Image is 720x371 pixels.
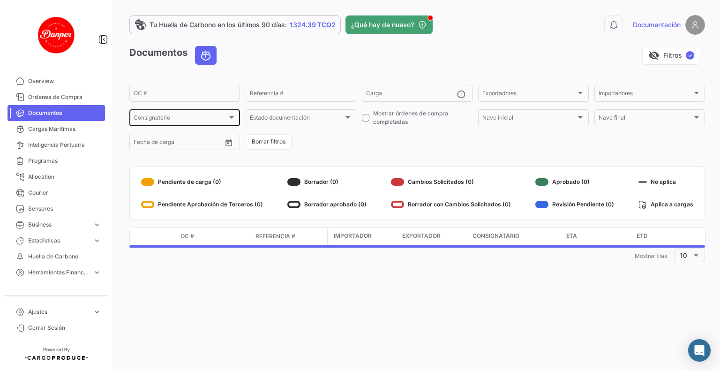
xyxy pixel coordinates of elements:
button: Ocean [195,46,216,64]
span: Huella de Carbono [28,252,101,261]
span: Nave inicial [482,116,576,122]
span: Estado documentación [250,116,344,122]
span: Importador [334,232,372,240]
a: Cargas Marítimas [7,121,105,137]
div: No aplica [638,174,693,189]
span: Programas [28,157,101,165]
datatable-header-cell: ETA [562,228,633,245]
span: Allocation [28,173,101,181]
span: Importadores [599,91,692,98]
span: Referencia # [255,232,295,241]
datatable-header-cell: ETD [633,228,703,245]
span: Consignatario [472,232,519,240]
div: Abrir Intercom Messenger [688,339,711,362]
span: Herramientas Financieras [28,268,89,277]
div: Revisión Pendiente (0) [535,197,614,212]
a: Inteligencia Portuaria [7,137,105,153]
span: 1324.39 TCO2 [290,20,336,30]
span: Nave final [599,116,692,122]
span: Documentos [28,109,101,117]
button: ¿Qué hay de nuevo? [345,15,433,34]
span: OC # [180,232,194,241]
span: expand_more [93,308,101,316]
span: Ajustes [28,308,89,316]
span: ¿Qué hay de nuevo? [351,20,414,30]
span: Cargas Marítimas [28,125,101,133]
span: ETD [637,232,648,240]
span: Exportadores [482,91,576,98]
a: Overview [7,73,105,89]
datatable-header-cell: Referencia # [252,228,327,244]
a: Tu Huella de Carbono en los últimos 90 días:1324.39 TCO2 [129,15,341,34]
datatable-header-cell: Importador [328,228,398,245]
span: Inteligencia Portuaria [28,141,101,149]
div: Borrador (0) [287,174,367,189]
span: Courier [28,189,101,197]
div: Aprobado (0) [535,174,614,189]
span: expand_more [93,236,101,245]
span: Overview [28,77,101,85]
span: Estadísticas [28,236,89,245]
button: visibility_offFiltros✓ [642,46,700,65]
div: Aplica a cargas [638,197,693,212]
a: Allocation [7,169,105,185]
img: danper-logo.png [33,11,80,58]
span: Exportador [402,232,441,240]
span: Cerrar Sesión [28,324,101,332]
div: Pendiente de carga (0) [141,174,263,189]
a: Programas [7,153,105,169]
span: Mostrar órdenes de compra completadas [373,109,472,126]
a: Huella de Carbono [7,249,105,265]
datatable-header-cell: Exportador [398,228,469,245]
h3: Documentos [129,46,219,65]
a: Courier [7,185,105,201]
datatable-header-cell: OC # [177,228,252,244]
span: expand_more [93,220,101,229]
span: Mostrar filas [635,252,667,259]
datatable-header-cell: Modo de Transporte [149,233,177,240]
div: Borrador aprobado (0) [287,197,367,212]
img: placeholder-user.png [685,15,705,35]
input: Hasta [157,140,199,147]
span: Business [28,220,89,229]
div: Borrador con Cambios Solicitados (0) [391,197,511,212]
span: expand_more [93,268,101,277]
span: ETA [566,232,577,240]
span: visibility_off [648,50,660,61]
button: Borrar filtros [246,134,292,150]
span: Documentación [633,20,681,30]
span: Sensores [28,204,101,213]
div: Cambios Solicitados (0) [391,174,511,189]
datatable-header-cell: Consignatario [469,228,562,245]
span: ✓ [686,51,694,60]
span: 10 [680,251,687,259]
span: Consignatario [134,116,227,122]
button: Open calendar [222,136,236,150]
input: Desde [134,140,150,147]
span: Órdenes de Compra [28,93,101,101]
a: Sensores [7,201,105,217]
a: Órdenes de Compra [7,89,105,105]
span: Tu Huella de Carbono en los últimos 90 días: [150,20,287,30]
div: Pendiente Aprobación de Terceros (0) [141,197,263,212]
a: Documentos [7,105,105,121]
